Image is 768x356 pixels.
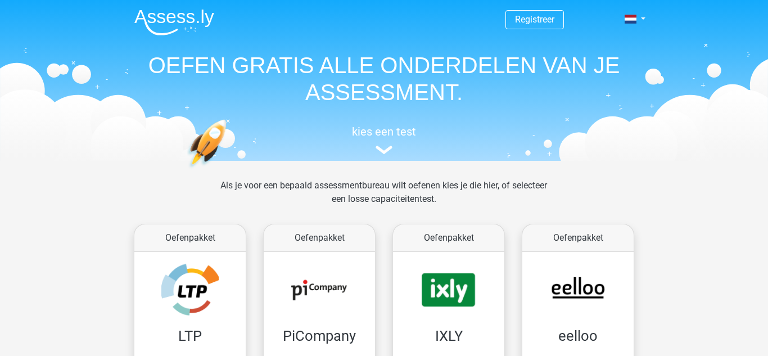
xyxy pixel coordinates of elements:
img: oefenen [187,119,270,221]
a: kies een test [125,125,643,155]
img: Assessly [134,9,214,35]
img: assessment [376,146,392,154]
h1: OEFEN GRATIS ALLE ONDERDELEN VAN JE ASSESSMENT. [125,52,643,106]
a: Registreer [515,14,554,25]
div: Als je voor een bepaald assessmentbureau wilt oefenen kies je die hier, of selecteer een losse ca... [211,179,556,219]
h5: kies een test [125,125,643,138]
